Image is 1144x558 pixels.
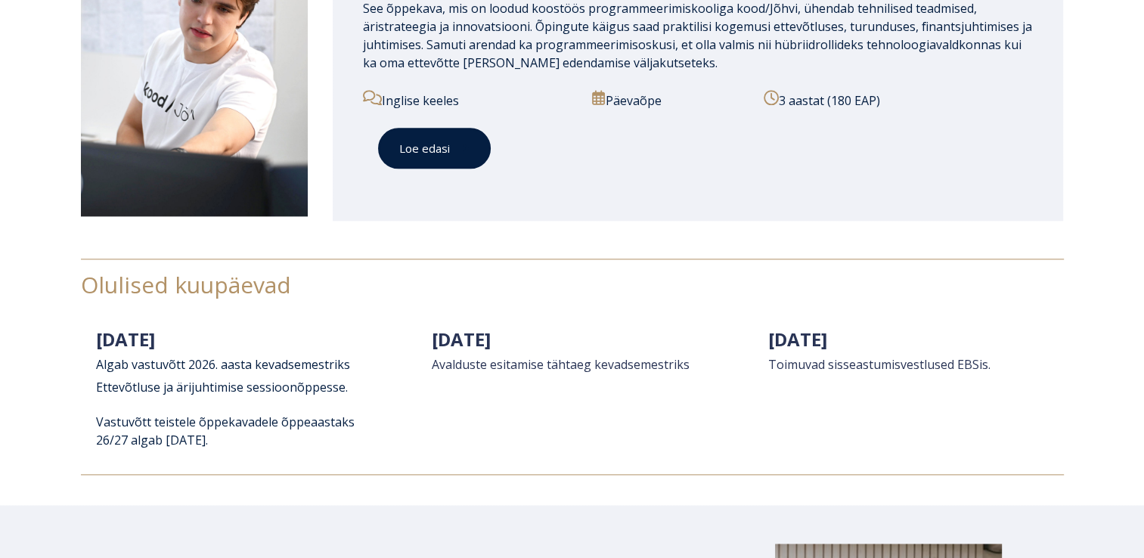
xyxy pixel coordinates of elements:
span: Olulised kuupäevad [81,269,291,300]
span: [DATE] [96,327,155,352]
p: Inglise keeles [363,90,575,110]
span: 026. aasta kevadsemestriks Ettevõtluse ja ärijuhtimise sessioonõppesse. [96,356,350,395]
span: [DATE] [767,327,826,352]
span: Avalduste esitamise tähtaeg kevadsemestriks [432,356,690,373]
p: Päevaõpe [592,90,747,110]
p: Vastuvõtt teistele õppekavadele õppeaastaks 26/27 algab [DATE]. [96,413,377,449]
span: lg [104,356,114,373]
a: Loe edasi [378,128,491,169]
p: 3 aastat (180 EAP) [764,90,1033,110]
span: A [96,356,104,373]
span: [DATE] [432,327,491,352]
span: Toimuvad sisseastumisvestlused EBSis. [767,356,990,373]
span: ab vastuvõtt 2 [114,356,195,373]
